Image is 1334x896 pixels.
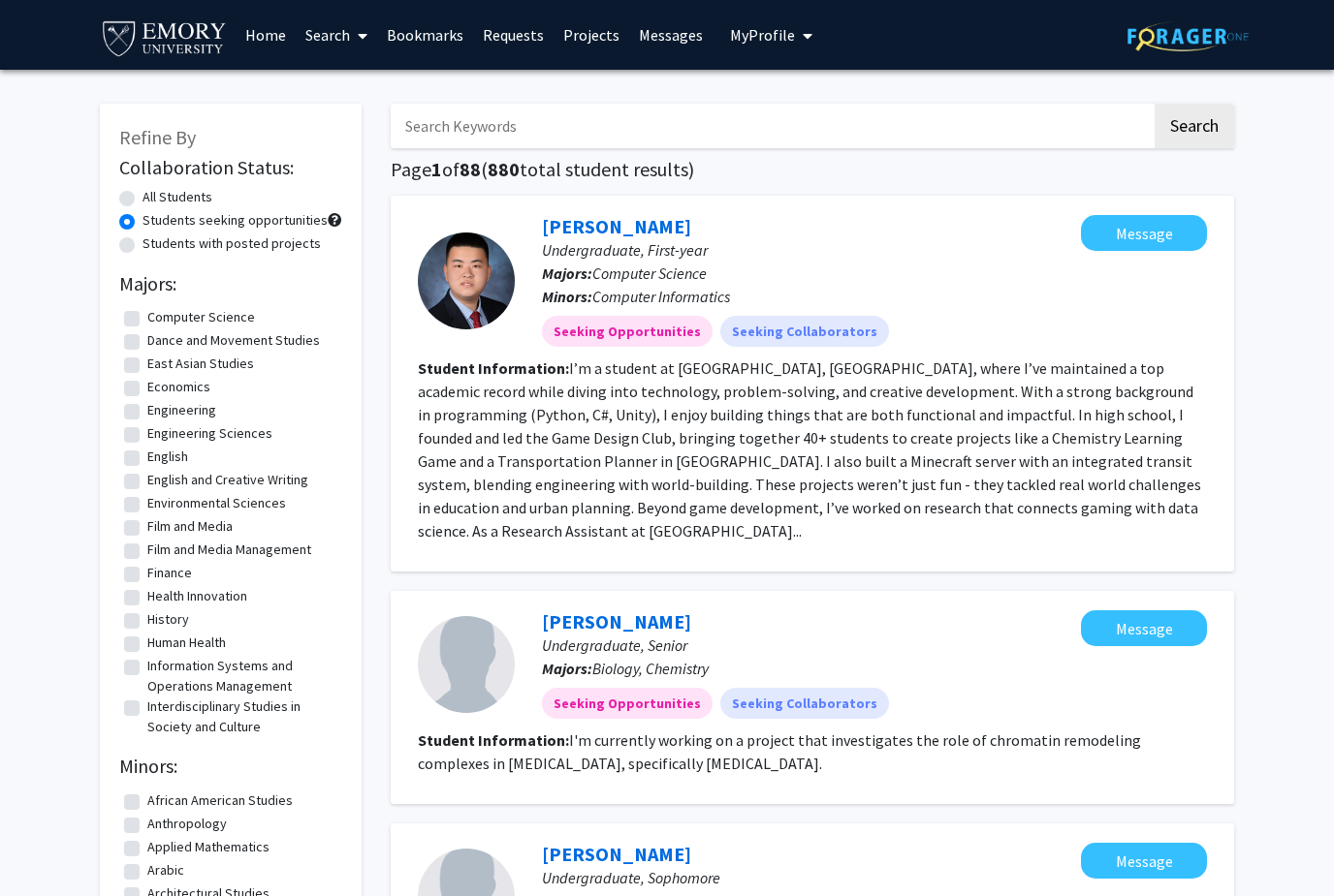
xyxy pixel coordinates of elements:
label: Film and Media [147,516,233,537]
label: English [147,447,188,467]
a: Bookmarks [377,1,473,69]
span: My Profile [730,25,795,45]
mat-chip: Seeking Opportunities [542,316,713,347]
label: Health Innovation [147,586,247,606]
label: Students with posted projects [143,233,321,254]
label: Engineering Sciences [147,423,272,444]
span: Undergraduate, Sophomore [542,868,720,887]
button: Search [1155,104,1234,148]
a: Search [296,1,377,69]
label: Computer Science [147,307,255,327]
input: Search Keywords [391,104,1152,148]
label: Interdisciplinary Studies in Society and Culture [147,696,337,737]
span: 88 [460,157,481,181]
h2: Collaboration Status: [119,156,342,179]
label: East Asian Studies [147,354,254,374]
a: Home [236,1,296,69]
b: Student Information: [418,730,569,750]
label: Human Health [147,633,226,653]
a: Projects [554,1,629,69]
img: Emory University Logo [100,15,229,59]
label: Engineering [147,400,216,420]
fg-read-more: I'm currently working on a project that investigates the role of chromatin remodeling complexes i... [418,730,1141,773]
mat-chip: Seeking Collaborators [720,316,889,347]
label: Film and Media Management [147,540,311,560]
span: Computer Informatics [592,287,730,306]
a: Messages [629,1,713,69]
span: Biology, Chemistry [592,659,709,678]
label: All Students [143,187,212,207]
span: 880 [488,157,520,181]
fg-read-more: I’m a student at [GEOGRAPHIC_DATA], [GEOGRAPHIC_DATA], where I’ve maintained a top academic recor... [418,358,1201,541]
label: African American Studies [147,790,293,811]
a: Requests [473,1,554,69]
span: Computer Science [592,263,707,283]
label: Applied Mathematics [147,837,270,857]
h2: Majors: [119,272,342,295]
iframe: Chat [15,809,82,881]
mat-chip: Seeking Opportunities [542,688,713,719]
img: ForagerOne Logo [1128,21,1249,51]
span: Undergraduate, Senior [542,635,687,655]
label: Environmental Sciences [147,493,286,513]
a: [PERSON_NAME] [542,609,691,633]
button: Message Christopher Li [1081,610,1207,646]
a: [PERSON_NAME] [542,214,691,238]
mat-chip: Seeking Collaborators [720,688,889,719]
label: Economics [147,377,210,397]
label: Arabic [147,860,184,881]
b: Student Information: [418,358,569,378]
label: Students seeking opportunities [143,210,328,231]
button: Message Yize Wang [1081,215,1207,251]
label: History [147,609,189,630]
button: Message Andrew Conlon [1081,843,1207,879]
label: Information Systems and Operations Management [147,656,337,696]
a: [PERSON_NAME] [542,842,691,866]
label: Finance [147,563,192,583]
b: Majors: [542,263,592,283]
label: Anthropology [147,814,227,834]
b: Minors: [542,287,592,306]
span: 1 [431,157,442,181]
label: International Business [147,737,275,757]
span: Refine By [119,125,196,149]
label: English and Creative Writing [147,470,308,490]
label: Dance and Movement Studies [147,330,320,351]
span: Undergraduate, First-year [542,240,708,260]
h1: Page of ( total student results) [391,158,1234,181]
b: Majors: [542,659,592,678]
h2: Minors: [119,755,342,778]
